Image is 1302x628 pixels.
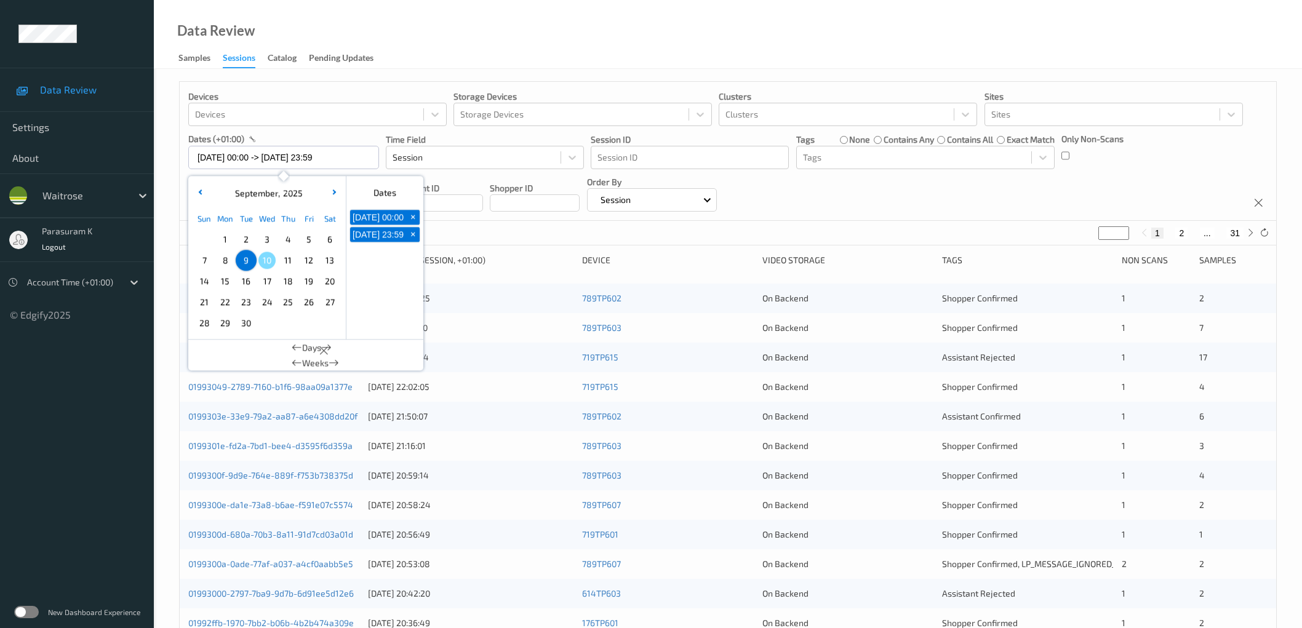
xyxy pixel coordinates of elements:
p: Assistant ID [393,182,483,194]
span: 2 [1199,293,1204,303]
p: Session ID [591,133,789,146]
div: [DATE] 22:13:24 [368,351,573,364]
span: 2025 [279,188,302,198]
span: 10 [258,252,276,269]
div: Non Scans [1122,254,1190,266]
span: 1 [1122,529,1125,539]
a: 789TP603 [582,322,621,333]
button: + [406,227,420,242]
span: Assistant Rejected [942,352,1015,362]
span: 21 [196,293,213,311]
span: Shopper Confirmed [942,322,1018,333]
p: Devices [188,90,447,103]
span: 9 [238,252,255,269]
span: 23 [238,293,255,311]
a: 614TP603 [582,588,621,598]
div: Choose Friday October 03 of 2025 [298,312,319,333]
div: On Backend [762,528,933,541]
div: Choose Sunday September 07 of 2025 [194,250,215,271]
span: 20 [321,272,338,290]
span: 2 [1199,618,1204,628]
div: Choose Saturday September 06 of 2025 [319,229,340,250]
a: 0199300e-da1e-73a8-b6ae-f591e07c5574 [188,499,353,510]
p: Storage Devices [453,90,712,103]
span: 1 [1122,411,1125,421]
span: Days [302,341,321,354]
p: Only Non-Scans [1061,133,1124,145]
span: 15 [217,272,234,290]
a: 01992ffb-1970-7bb2-b06b-4b2b474a309e [188,618,354,628]
span: 2 [238,231,255,248]
span: 1 [1122,499,1125,510]
div: Device [582,254,753,266]
div: Timestamp (Session, +01:00) [368,254,573,266]
div: Choose Thursday September 11 of 2025 [278,250,298,271]
a: 719TP601 [582,529,618,539]
span: 1 [1122,352,1125,362]
span: 2 [1199,499,1204,510]
span: 6 [1199,411,1204,421]
p: Session [596,194,635,206]
a: 0199300f-9d9e-764e-889f-f753b738375d [188,470,353,480]
span: 4 [279,231,297,248]
a: 789TP607 [582,558,621,569]
div: Choose Sunday September 28 of 2025 [194,312,215,333]
div: On Backend [762,410,933,423]
a: 01993000-2797-7ba9-9d7b-6d91ee5d12e6 [188,588,354,598]
span: Shopper Confirmed, LP_MESSAGE_IGNORED_BUSY [942,558,1136,569]
span: 1 [1199,529,1203,539]
div: Choose Wednesday October 01 of 2025 [257,312,278,333]
span: 3 [1199,440,1204,451]
span: 11 [279,252,297,269]
button: ... [1200,228,1215,239]
button: [DATE] 23:59 [350,227,406,242]
span: 16 [238,272,255,290]
span: 17 [1199,352,1207,362]
span: 24 [258,293,276,311]
p: Tags [796,133,815,146]
span: 1 [1122,322,1125,333]
div: On Backend [762,381,933,393]
label: contains all [947,133,993,146]
div: [DATE] 20:42:20 [368,587,573,600]
div: Choose Thursday September 25 of 2025 [278,292,298,312]
a: 789TP602 [582,411,621,421]
button: 1 [1151,228,1164,239]
div: Choose Sunday August 31 of 2025 [194,229,215,250]
span: 6 [321,231,338,248]
div: Thu [278,208,298,229]
div: Fri [298,208,319,229]
div: [DATE] 22:02:05 [368,381,573,393]
a: 0199303e-33e9-79a2-aa87-a6e4308dd20f [188,411,357,421]
div: [DATE] 20:56:49 [368,528,573,541]
div: Choose Tuesday September 30 of 2025 [236,312,257,333]
div: [DATE] 20:59:14 [368,469,573,482]
span: 12 [300,252,318,269]
div: Samples [1199,254,1268,266]
div: Choose Friday September 05 of 2025 [298,229,319,250]
a: 01993049-2789-7160-b1f6-98aa09a1377e [188,381,353,392]
span: 19 [300,272,318,290]
div: Choose Thursday September 04 of 2025 [278,229,298,250]
div: On Backend [762,558,933,570]
span: 30 [238,314,255,332]
a: Samples [178,50,223,67]
div: [DATE] 22:17:30 [368,322,573,334]
span: 1 [1122,440,1125,451]
div: Choose Wednesday September 24 of 2025 [257,292,278,312]
div: Data Review [177,25,255,37]
span: 26 [300,293,318,311]
div: Choose Monday September 29 of 2025 [215,312,236,333]
div: Choose Friday September 12 of 2025 [298,250,319,271]
div: Choose Friday September 26 of 2025 [298,292,319,312]
span: 7 [1199,322,1204,333]
span: 1 [1122,588,1125,598]
span: Assistant Confirmed [942,411,1021,421]
a: 176TP601 [582,618,618,628]
span: 1 [217,231,234,248]
div: [DATE] 22:49:25 [368,292,573,304]
span: 2 [1199,558,1204,569]
a: 789TP602 [582,293,621,303]
div: Choose Wednesday September 10 of 2025 [257,250,278,271]
span: September [231,188,278,198]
